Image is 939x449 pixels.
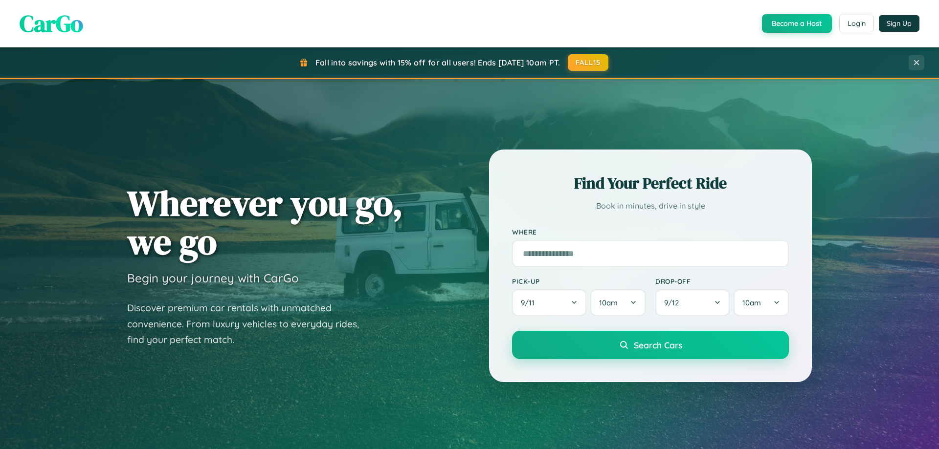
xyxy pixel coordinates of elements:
[127,271,299,285] h3: Begin your journey with CarGo
[512,277,646,285] label: Pick-up
[512,172,789,194] h2: Find Your Perfect Ride
[512,331,789,359] button: Search Cars
[734,289,789,316] button: 10am
[742,298,761,307] span: 10am
[664,298,684,307] span: 9 / 12
[762,14,832,33] button: Become a Host
[512,289,586,316] button: 9/11
[568,54,609,71] button: FALL15
[20,7,83,40] span: CarGo
[599,298,618,307] span: 10am
[839,15,874,32] button: Login
[127,300,372,348] p: Discover premium car rentals with unmatched convenience. From luxury vehicles to everyday rides, ...
[521,298,539,307] span: 9 / 11
[655,277,789,285] label: Drop-off
[655,289,730,316] button: 9/12
[634,340,682,350] span: Search Cars
[127,184,403,261] h1: Wherever you go, we go
[315,58,560,67] span: Fall into savings with 15% off for all users! Ends [DATE] 10am PT.
[512,228,789,236] label: Where
[590,289,646,316] button: 10am
[512,199,789,213] p: Book in minutes, drive in style
[879,15,919,32] button: Sign Up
